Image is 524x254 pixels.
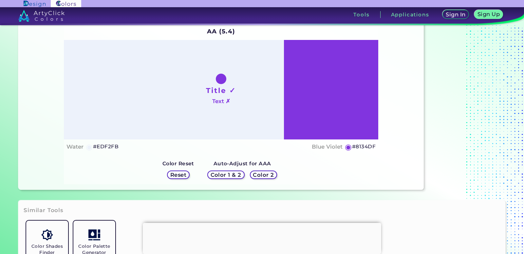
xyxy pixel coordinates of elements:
[143,223,381,252] iframe: Advertisement
[66,142,84,152] h4: Water
[88,229,100,241] img: icon_col_pal_col.svg
[391,12,429,17] h3: Applications
[478,12,499,17] h5: Sign Up
[204,24,238,39] h2: AA (5.4)
[93,142,119,151] h5: #EDF2FB
[24,1,46,7] img: ArtyClick Design logo
[214,160,271,167] strong: Auto-Adjust for AAA
[312,142,343,152] h4: Blue Violet
[86,143,93,151] h5: ◉
[41,229,53,241] img: icon_color_shades.svg
[444,10,468,19] a: Sign In
[162,160,194,167] strong: Color Reset
[353,12,369,17] h3: Tools
[212,97,230,106] h4: Text ✗
[18,10,65,22] img: logo_artyclick_colors_white.svg
[352,142,376,151] h5: #8134DF
[476,10,502,19] a: Sign Up
[171,172,186,177] h5: Reset
[345,143,352,151] h5: ◉
[447,12,464,17] h5: Sign In
[206,85,236,95] h1: Title ✓
[212,172,240,177] h5: Color 1 & 2
[254,172,273,177] h5: Color 2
